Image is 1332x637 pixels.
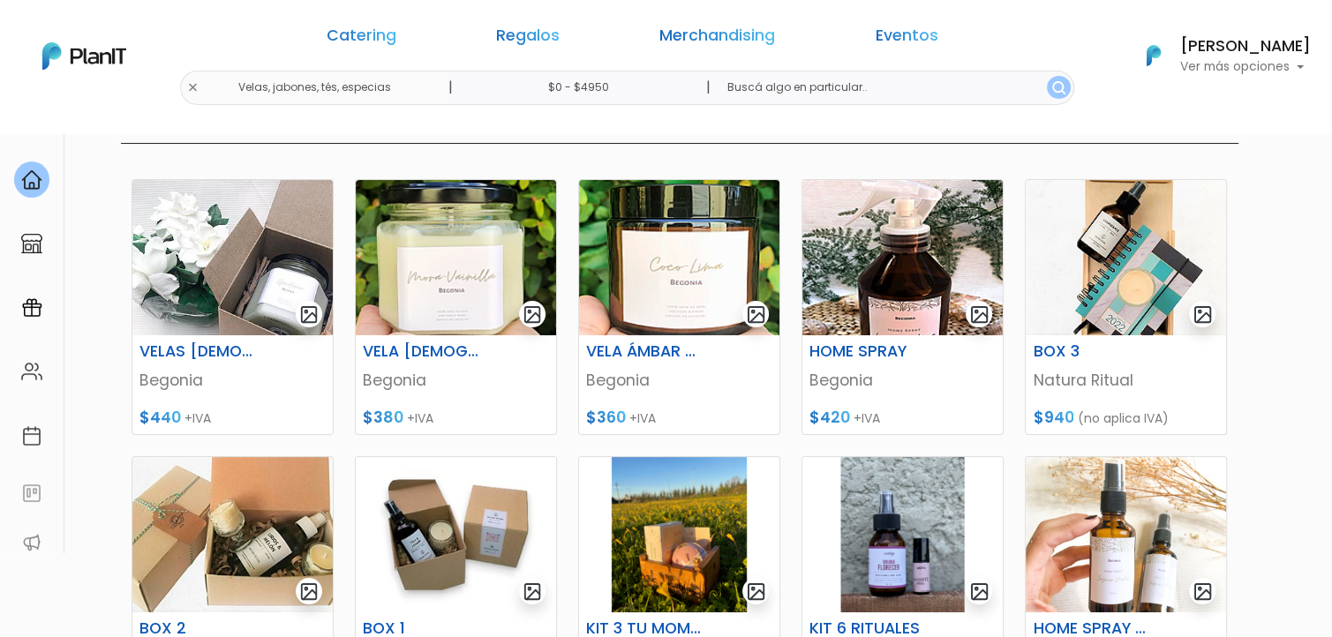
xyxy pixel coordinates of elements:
[21,233,42,254] img: marketplace-4ceaa7011d94191e9ded77b95e3339b90024bf715f7c57f8cf31f2d8c509eaba.svg
[184,409,211,427] span: +IVA
[91,17,254,51] div: ¿Necesitás ayuda?
[802,180,1003,335] img: thumb_04.png
[746,581,766,602] img: gallery-light
[969,304,990,325] img: gallery-light
[496,28,560,49] a: Regalos
[1026,457,1226,612] img: thumb_IMG-3784.JPG
[1180,39,1311,55] h6: [PERSON_NAME]
[21,169,42,191] img: home-e721727adea9d79c4d83392d1f703f7f8bce08238fde08b1acbfd93340b81755.svg
[1134,36,1173,75] img: PlanIt Logo
[1026,180,1226,335] img: thumb_WhatsApp_Image_2021-10-19_at_21.03.51__1_portada.jpeg
[705,77,710,98] p: |
[129,342,267,361] h6: VELAS [DEMOGRAPHIC_DATA] PERSONALIZADAS
[132,179,334,435] a: gallery-light VELAS [DEMOGRAPHIC_DATA] PERSONALIZADAS Begonia $440 +IVA
[21,425,42,446] img: calendar-87d922413cdce8b2cf7b7f5f62616a5cf9e4887200fb71536465627b3292af00.svg
[1193,581,1213,602] img: gallery-light
[299,581,320,602] img: gallery-light
[448,77,452,98] p: |
[299,304,320,325] img: gallery-light
[799,342,937,361] h6: HOME SPRAY
[1193,304,1213,325] img: gallery-light
[139,407,181,428] span: $440
[187,82,199,94] img: close-6986928ebcb1d6c9903e3b54e860dbc4d054630f23adef3a32610726dff6a82b.svg
[969,581,990,602] img: gallery-light
[1124,33,1311,79] button: PlanIt Logo [PERSON_NAME] Ver más opciones
[21,483,42,504] img: feedback-78b5a0c8f98aac82b08bfc38622c3050aee476f2c9584af64705fc4e61158814.svg
[586,369,772,392] p: Begonia
[21,532,42,553] img: partners-52edf745621dab592f3b2c58e3bca9d71375a7ef29c3b500c9f145b62cc070d4.svg
[132,180,333,335] img: thumb_BEGONIA.jpeg
[1022,342,1161,361] h6: BOX 3
[42,42,126,70] img: PlanIt Logo
[363,407,403,428] span: $380
[1033,369,1219,392] p: Natura Ritual
[1052,81,1065,94] img: search_button-432b6d5273f82d61273b3651a40e1bd1b912527efae98b1b7a1b2c0702e16a8d.svg
[801,179,1004,435] a: gallery-light HOME SPRAY Begonia $420 +IVA
[578,179,780,435] a: gallery-light VELA ÁMBAR - INDIVIDUAL Begonia $360 +IVA
[21,297,42,318] img: campaigns-02234683943229c281be62815700db0a1741e53638e28bf9629b52c665b00959.svg
[1077,409,1168,427] span: (no aplica IVA)
[352,342,491,361] h6: VELA [DEMOGRAPHIC_DATA] EN FRASCO INDIVIDUAL
[523,581,543,602] img: gallery-light
[746,304,766,325] img: gallery-light
[139,369,326,392] p: Begonia
[1025,179,1227,435] a: gallery-light BOX 3 Natura Ritual $940 (no aplica IVA)
[579,180,779,335] img: thumb_02.png
[356,457,556,612] img: thumb_image__copia___copia_-Photoroom__50_.jpg
[579,457,779,612] img: thumb_Dise%C3%B1o_sin_t%C3%ADtulo_-_2025-02-12T123759.942.png
[327,28,396,49] a: Catering
[355,179,557,435] a: gallery-light VELA [DEMOGRAPHIC_DATA] EN FRASCO INDIVIDUAL Begonia $380 +IVA
[809,407,850,428] span: $420
[523,304,543,325] img: gallery-light
[407,409,433,427] span: +IVA
[809,369,996,392] p: Begonia
[1033,407,1073,428] span: $940
[576,342,714,361] h6: VELA ÁMBAR - INDIVIDUAL
[21,361,42,382] img: people-662611757002400ad9ed0e3c099ab2801c6687ba6c219adb57efc949bc21e19d.svg
[802,457,1003,612] img: thumb_Dise%C3%B1o_sin_t%C3%ADtulo_-_2025-02-12T130747.831.png
[712,71,1073,105] input: Buscá algo en particular..
[586,407,626,428] span: $360
[875,28,937,49] a: Eventos
[629,409,656,427] span: +IVA
[1180,61,1311,73] p: Ver más opciones
[659,28,775,49] a: Merchandising
[363,369,549,392] p: Begonia
[854,409,880,427] span: +IVA
[132,457,333,612] img: thumb_WhatsApp_Image_2021-10-19_at_21.05.51portada.jpeg
[356,180,556,335] img: thumb_01.png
